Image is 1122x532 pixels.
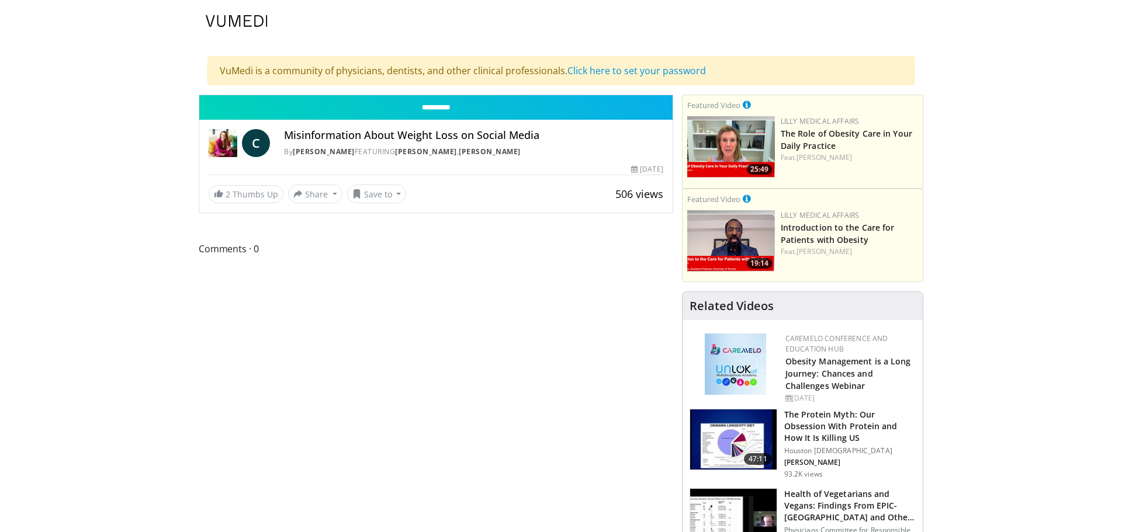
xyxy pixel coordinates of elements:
[690,409,777,470] img: b7b8b05e-5021-418b-a89a-60a270e7cf82.150x105_q85_crop-smart_upscale.jpg
[687,194,740,204] small: Featured Video
[288,185,342,203] button: Share
[781,128,912,151] a: The Role of Obesity Care in Your Daily Practice
[242,129,270,157] a: C
[206,15,268,27] img: VuMedi Logo
[199,241,673,256] span: Comments 0
[784,446,916,455] p: Houston [DEMOGRAPHIC_DATA]
[705,333,766,395] img: 45df64a9-a6de-482c-8a90-ada250f7980c.png.150x105_q85_autocrop_double_scale_upscale_version-0.2.jpg
[687,210,775,272] a: 19:14
[615,187,663,201] span: 506 views
[459,147,521,157] a: [PERSON_NAME]
[781,246,918,257] div: Feat.
[784,458,916,467] p: Garth Davis
[781,152,918,163] div: Feat.
[226,189,230,200] span: 2
[785,356,911,391] a: Obesity Management is a Long Journey: Chances and Challenges Webinar
[747,258,772,269] span: 19:14
[207,56,915,85] div: VuMedi is a community of physicians, dentists, and other clinical professionals.
[347,185,407,203] button: Save to
[687,100,740,110] small: Featured Video
[781,210,860,220] a: Lilly Medical Affairs
[743,98,751,111] a: This is paid for by Lilly Medical Affairs
[784,470,823,479] p: 93.2K views
[784,488,916,523] h3: Health of Vegetarians and Vegans: Findings From EPIC-Oxford and Other Studies in the UK
[785,333,888,354] a: CaReMeLO Conference and Education Hub
[747,164,772,175] span: 25:49
[797,246,852,256] a: [PERSON_NAME]
[743,192,751,205] a: This is paid for by Lilly Medical Affairs
[687,210,775,272] img: acc2e291-ced4-4dd5-b17b-d06994da28f3.png.150x105_q85_crop-smart_upscale.png
[781,116,860,126] a: Lilly Medical Affairs
[784,409,916,444] h3: The Protein Myth: Our Obsession With Protein and How It Is Killing US
[284,147,663,157] div: By FEATURING ,
[797,152,852,162] a: [PERSON_NAME]
[690,299,774,313] h4: Related Videos
[631,164,663,175] div: [DATE]
[284,129,663,142] h4: Misinformation About Weight Loss on Social Media
[781,222,895,245] a: Introduction to the Care for Patients with Obesity
[744,453,772,465] span: 47:11
[209,185,283,203] a: 2 Thumbs Up
[395,147,457,157] a: [PERSON_NAME]
[209,129,237,157] img: Dr. Carolynn Francavilla
[293,147,355,157] a: [PERSON_NAME]
[687,116,775,178] img: e1208b6b-349f-4914-9dd7-f97803bdbf1d.png.150x105_q85_crop-smart_upscale.png
[690,409,916,479] a: 47:11 The Protein Myth: Our Obsession With Protein and How It Is Killing US Houston [DEMOGRAPHIC_...
[687,116,775,178] a: 25:49
[567,64,706,77] a: Click here to set your password
[785,393,913,404] div: [DATE]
